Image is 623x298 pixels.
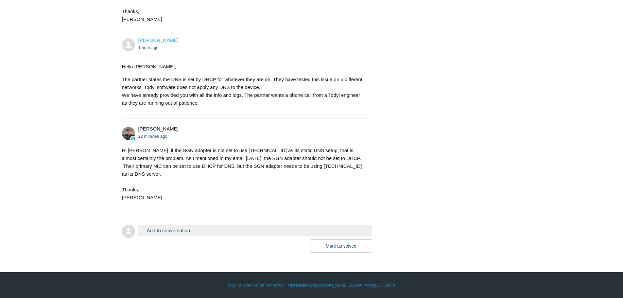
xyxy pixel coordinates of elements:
[122,76,366,107] p: The partner states the DNS is set by DHCP for whatever they are on. They have tested this issue o...
[122,282,501,288] div: | | | |
[138,45,159,50] time: 09/10/2025, 10:56
[138,225,372,236] button: Add to conversation
[122,147,366,202] div: Hi [PERSON_NAME], if the SGN adapter is not set to use [TECHNICAL_ID] as its static DNS setup, th...
[138,37,179,43] span: Alisher Azimov
[227,282,276,288] a: Todyl Support Center Home
[349,282,374,288] a: Support Policy
[277,282,315,288] a: Your Todyl Dashboard
[122,63,366,71] p: Hello [PERSON_NAME],
[138,37,179,43] a: [PERSON_NAME]
[138,126,179,131] span: Matt Robinson
[375,282,396,288] a: SGN Status
[310,239,372,253] button: Mark as solved
[316,282,348,288] a: [DOMAIN_NAME]
[138,134,167,139] time: 09/10/2025, 12:21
